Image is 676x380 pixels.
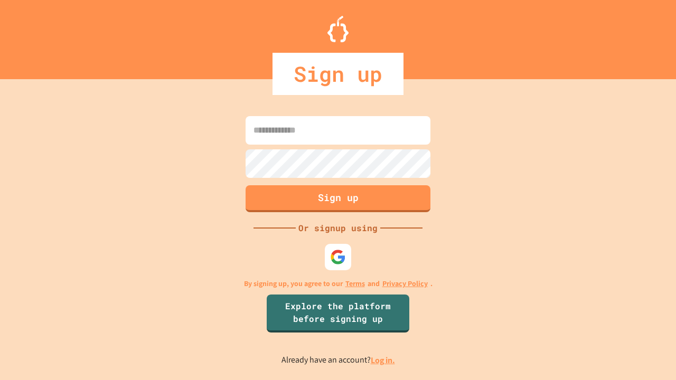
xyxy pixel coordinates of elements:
[273,53,403,95] div: Sign up
[371,355,395,366] a: Log in.
[296,222,380,234] div: Or signup using
[281,354,395,367] p: Already have an account?
[244,278,433,289] p: By signing up, you agree to our and .
[267,294,409,332] a: Explore the platform before signing up
[330,249,346,265] img: google-icon.svg
[327,16,349,42] img: Logo.svg
[246,185,430,212] button: Sign up
[382,278,428,289] a: Privacy Policy
[345,278,365,289] a: Terms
